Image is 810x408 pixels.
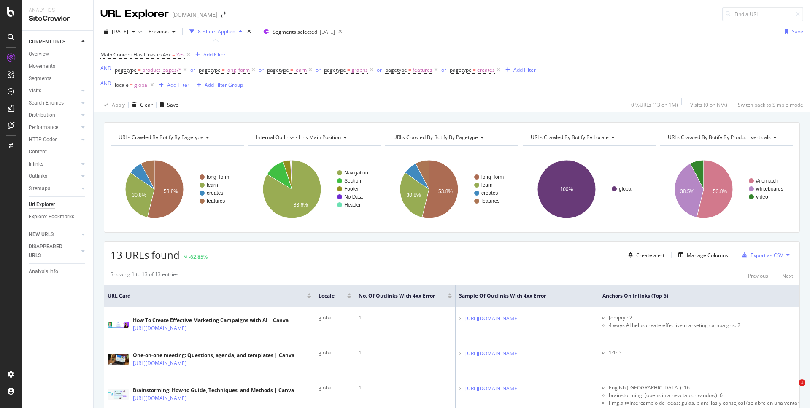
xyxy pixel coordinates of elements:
button: Segments selected[DATE] [260,25,335,38]
div: Next [782,272,793,279]
span: Main Content Has Links to 4xx [100,51,171,58]
a: HTTP Codes [29,135,79,144]
div: HTTP Codes [29,135,57,144]
text: No Data [344,194,363,200]
text: Header [344,202,361,208]
text: whiteboards [756,186,783,192]
button: Clear [129,98,153,112]
text: creates [481,190,498,196]
iframe: Intercom live chat [781,379,802,400]
button: [DATE] [100,25,138,38]
button: AND [100,64,111,72]
span: locale [115,81,129,89]
span: = [290,66,293,73]
div: Clear [140,101,153,108]
text: Footer [344,186,359,192]
div: global [319,384,351,392]
span: = [222,66,225,73]
span: 13 URLs found [111,248,180,262]
span: graphs [351,64,368,76]
text: long_form [207,174,229,180]
button: Add Filter [192,50,226,60]
div: Visits [29,86,41,95]
div: times [246,27,253,36]
a: [URL][DOMAIN_NAME] [465,384,519,393]
div: arrow-right-arrow-left [221,12,226,18]
text: creates [207,190,223,196]
li: brainstorming ⁠ (opens in a new tab or window): 6 [609,392,807,399]
div: Showing 1 to 13 of 13 entries [111,271,178,281]
span: URLs Crawled By Botify By pagetype [119,134,203,141]
div: 0 % URLs ( 13 on 1M ) [631,101,678,108]
button: Manage Columns [675,250,728,260]
button: Switch back to Simple mode [734,98,803,112]
span: 1 [799,379,805,386]
img: main image [108,389,129,400]
a: Content [29,148,87,156]
div: DISAPPEARED URLS [29,242,71,260]
div: Apply [112,101,125,108]
div: Create alert [636,252,664,259]
svg: A chart. [660,153,793,226]
button: or [259,66,264,74]
div: [DATE] [320,28,335,35]
text: 53.8% [164,188,178,194]
div: Save [167,101,178,108]
div: Analytics [29,7,86,14]
img: main image [108,322,129,328]
li: English ([GEOGRAPHIC_DATA]): 16 [609,384,807,392]
div: Brainstorming: How-to Guide, Techniques, and Methods | Canva [133,387,294,394]
div: Performance [29,123,58,132]
div: AND [100,64,111,72]
span: = [172,51,175,58]
div: global [319,314,351,322]
span: pagetype [324,66,346,73]
a: Outlinks [29,172,79,181]
span: URL Card [108,292,305,300]
button: Create alert [625,248,664,262]
button: Next [782,271,793,281]
button: Add Filter [156,80,189,90]
button: Add Filter [502,65,536,75]
a: Distribution [29,111,79,120]
h4: URLs Crawled By Botify By pagetype [117,131,236,144]
div: Segments [29,74,51,83]
span: = [408,66,411,73]
text: 30.8% [132,192,146,198]
a: Sitemaps [29,184,79,193]
svg: A chart. [385,153,518,226]
div: Sitemaps [29,184,50,193]
div: -62.85% [189,253,208,260]
div: Explorer Bookmarks [29,212,74,221]
a: Segments [29,74,87,83]
div: Add Filter [513,66,536,73]
div: Save [792,28,803,35]
div: SiteCrawler [29,14,86,24]
span: features [413,64,432,76]
div: Add Filter [167,81,189,89]
h4: URLs Crawled By Botify By locale [529,131,648,144]
a: [URL][DOMAIN_NAME] [465,314,519,323]
span: 2025 Aug. 10th [112,28,128,35]
div: How To Create Effective Marketing Campaigns with AI | Canva [133,317,289,324]
text: learn [481,182,493,188]
span: Anchors on Inlinks (top 5) [602,292,794,300]
button: Save [781,25,803,38]
div: Search Engines [29,99,64,107]
text: Section [344,178,361,184]
button: or [316,66,321,74]
span: long_form [226,64,250,76]
div: A chart. [248,153,381,226]
button: Apply [100,98,125,112]
li: [empty]: 2 [609,314,807,322]
div: - Visits ( 0 on N/A ) [688,101,727,108]
text: 53.8% [438,188,453,194]
div: 1 [359,314,452,322]
div: Previous [748,272,768,279]
svg: A chart. [523,153,656,226]
a: Visits [29,86,79,95]
text: 38.5% [680,188,694,194]
span: locale [319,292,335,300]
text: features [207,198,225,204]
